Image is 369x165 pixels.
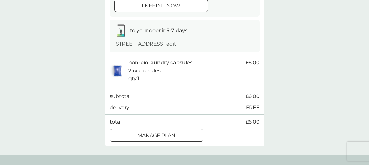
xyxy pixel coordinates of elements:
[128,59,192,67] p: non-bio laundry capsules
[110,104,129,112] p: delivery
[137,132,175,140] p: Manage plan
[246,92,260,100] span: £6.00
[114,40,176,48] p: [STREET_ADDRESS]
[128,75,139,83] p: qty : 1
[166,41,176,47] a: edit
[246,104,260,112] p: FREE
[110,92,131,100] p: subtotal
[110,118,122,126] p: total
[167,27,187,33] strong: 5-7 days
[142,2,180,10] p: i need it now
[130,27,187,33] span: to your door in
[246,59,260,67] span: £6.00
[110,129,203,142] button: Manage plan
[246,118,260,126] span: £6.00
[128,67,161,75] p: 24x capsules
